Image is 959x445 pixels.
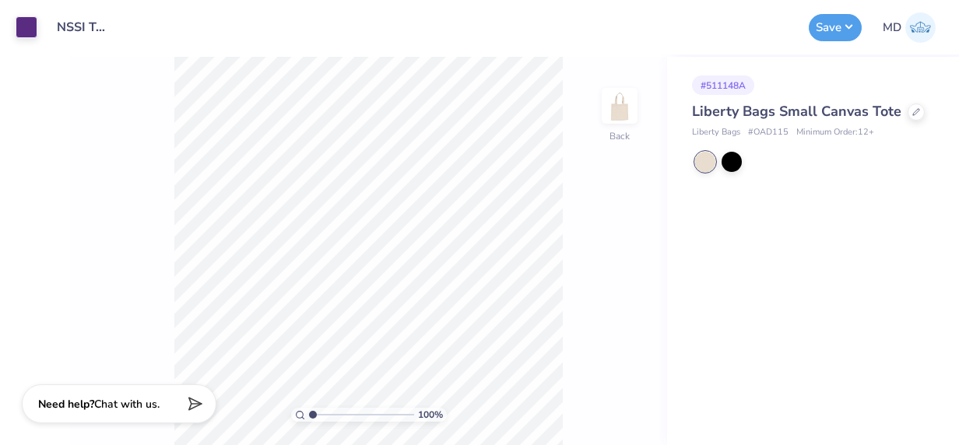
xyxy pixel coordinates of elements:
[692,102,901,121] span: Liberty Bags Small Canvas Tote
[692,126,740,139] span: Liberty Bags
[604,90,635,121] img: Back
[883,19,901,37] span: MD
[796,126,874,139] span: Minimum Order: 12 +
[883,12,936,43] a: MD
[809,14,862,41] button: Save
[609,129,630,143] div: Back
[45,12,121,43] input: Untitled Design
[418,408,443,422] span: 100 %
[748,126,789,139] span: # OAD115
[905,12,936,43] img: Mary Dewey
[38,397,94,412] strong: Need help?
[692,75,754,95] div: # 511148A
[94,397,160,412] span: Chat with us.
